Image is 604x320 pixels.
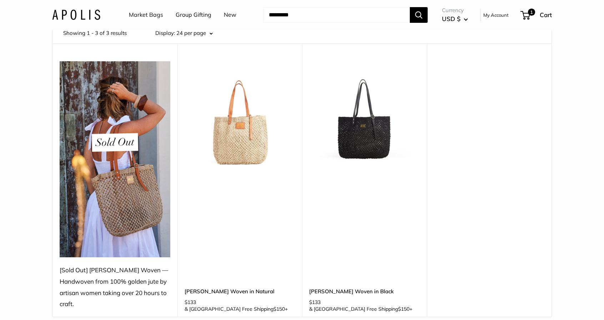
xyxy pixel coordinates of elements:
[176,10,211,20] a: Group Gifting
[185,287,295,295] a: [PERSON_NAME] Woven in Natural
[224,10,236,20] a: New
[52,10,100,20] img: Apolis
[155,28,175,38] label: Display:
[60,61,170,257] img: [Sold Out] Mercado Woven — Handwoven from 100% golden jute by artisan women taking over 20 hours ...
[185,306,288,311] span: & [GEOGRAPHIC_DATA] Free Shipping +
[309,61,420,172] a: Mercado Woven in BlackMercado Woven in Black
[309,61,420,172] img: Mercado Woven in Black
[185,299,196,305] span: $133
[442,13,468,25] button: USD $
[176,30,206,36] span: 24 per page
[185,61,295,172] a: Mercado Woven in NaturalMercado Woven in Natural
[129,10,163,20] a: Market Bags
[309,287,420,295] a: [PERSON_NAME] Woven in Black
[442,5,468,15] span: Currency
[410,7,428,23] button: Search
[398,306,409,312] span: $150
[185,61,295,172] img: Mercado Woven in Natural
[540,11,552,19] span: Cart
[263,7,410,23] input: Search...
[309,306,412,311] span: & [GEOGRAPHIC_DATA] Free Shipping +
[483,11,509,19] a: My Account
[309,299,321,305] span: $133
[273,306,285,312] span: $150
[63,28,127,38] span: Showing 1 - 3 of 3 results
[521,9,552,21] a: 1 Cart
[528,9,535,16] span: 1
[60,264,170,310] div: [Sold Out] [PERSON_NAME] Woven — Handwoven from 100% golden jute by artisan women taking over 20 ...
[442,15,460,22] span: USD $
[176,28,213,38] button: 24 per page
